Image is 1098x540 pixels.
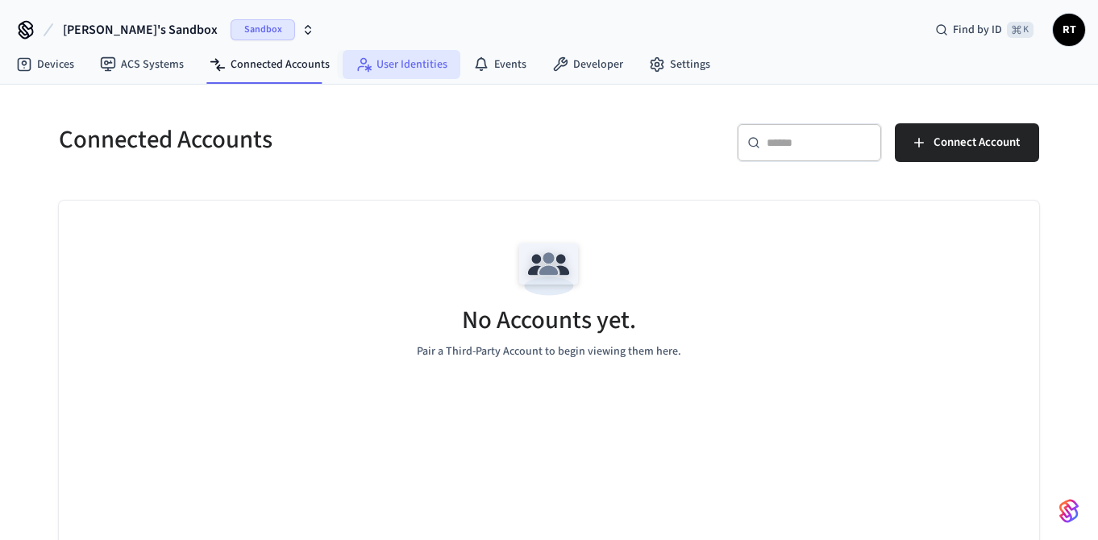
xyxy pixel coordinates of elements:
[3,50,87,79] a: Devices
[895,123,1039,162] button: Connect Account
[59,123,539,156] h5: Connected Accounts
[1059,498,1079,524] img: SeamLogoGradient.69752ec5.svg
[513,233,585,305] img: Team Empty State
[417,343,681,360] p: Pair a Third-Party Account to begin viewing them here.
[460,50,539,79] a: Events
[1054,15,1083,44] span: RT
[953,22,1002,38] span: Find by ID
[462,304,636,337] h5: No Accounts yet.
[636,50,723,79] a: Settings
[87,50,197,79] a: ACS Systems
[231,19,295,40] span: Sandbox
[1053,14,1085,46] button: RT
[1007,22,1034,38] span: ⌘ K
[539,50,636,79] a: Developer
[197,50,343,79] a: Connected Accounts
[343,50,460,79] a: User Identities
[934,132,1020,153] span: Connect Account
[922,15,1046,44] div: Find by ID⌘ K
[63,20,218,39] span: [PERSON_NAME]'s Sandbox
